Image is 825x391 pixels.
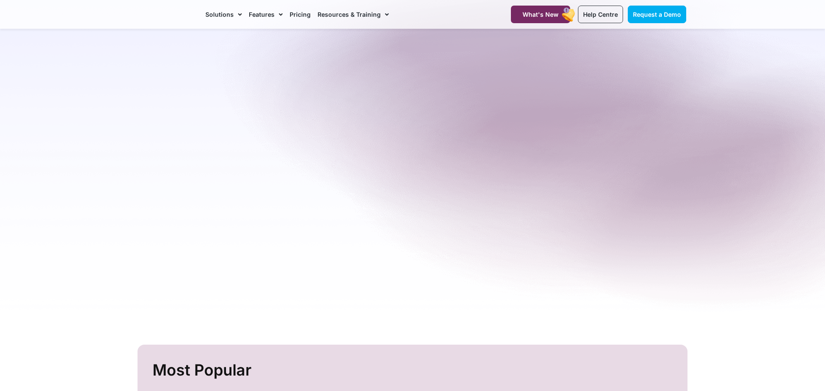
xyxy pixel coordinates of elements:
[583,11,618,18] span: Help Centre
[153,358,675,383] h2: Most Popular
[578,6,623,23] a: Help Centre
[628,6,686,23] a: Request a Demo
[511,6,570,23] a: What's New
[139,8,197,21] img: CareMaster Logo
[522,11,559,18] span: What's New
[633,11,681,18] span: Request a Demo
